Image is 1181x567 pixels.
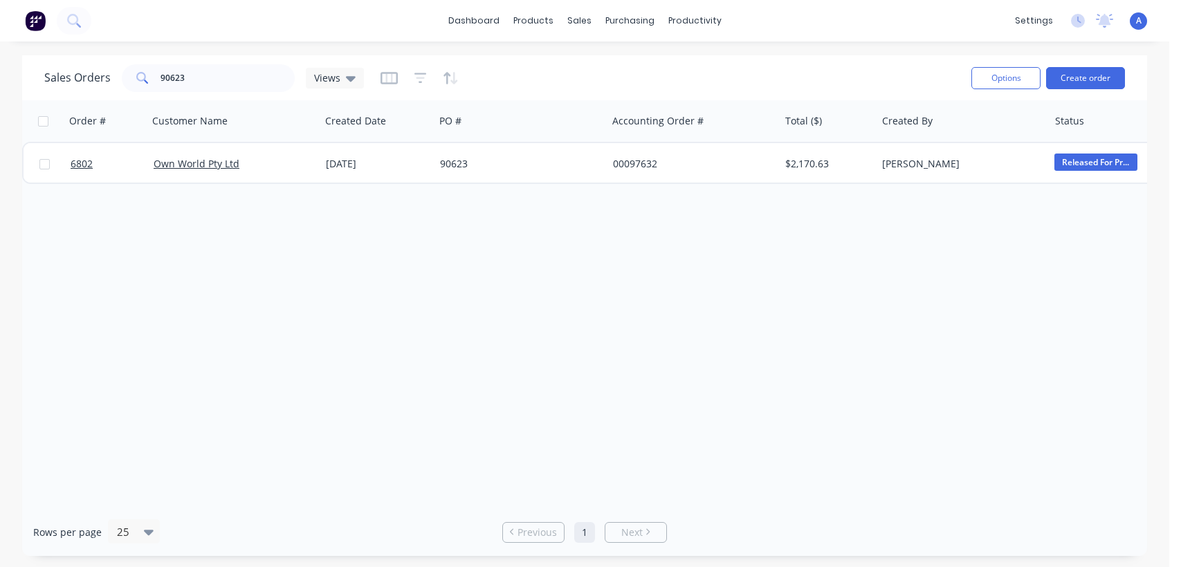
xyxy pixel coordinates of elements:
div: products [506,10,560,31]
a: 6802 [71,143,154,185]
div: Customer Name [152,114,228,128]
div: Status [1055,114,1084,128]
a: Own World Pty Ltd [154,157,239,170]
span: Released For Pr... [1054,154,1137,171]
input: Search... [161,64,295,92]
a: Page 1 is your current page [574,522,595,543]
div: Order # [69,114,106,128]
span: Next [621,526,643,539]
span: 6802 [71,157,93,171]
div: Accounting Order # [612,114,704,128]
span: A [1136,15,1142,27]
div: purchasing [598,10,661,31]
div: [DATE] [326,157,429,171]
div: productivity [661,10,729,31]
a: Previous page [503,526,564,539]
img: Factory [25,10,46,31]
a: Next page [605,526,666,539]
div: 90623 [440,157,594,171]
div: [PERSON_NAME] [882,157,1036,171]
button: Options [971,67,1041,89]
span: Rows per page [33,526,102,539]
ul: Pagination [497,522,672,543]
div: sales [560,10,598,31]
a: dashboard [441,10,506,31]
h1: Sales Orders [44,71,111,84]
div: Total ($) [785,114,822,128]
div: PO # [439,114,461,128]
span: Previous [518,526,557,539]
button: Create order [1046,67,1125,89]
div: 00097632 [613,157,767,171]
div: Created By [882,114,933,128]
div: $2,170.63 [785,157,866,171]
div: Created Date [325,114,386,128]
div: settings [1008,10,1060,31]
span: Views [314,71,340,85]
